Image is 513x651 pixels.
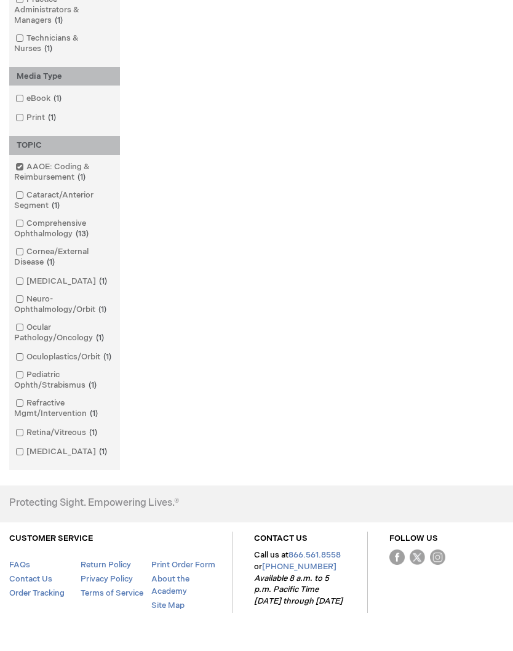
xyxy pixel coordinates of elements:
a: Terms of Service [81,588,143,598]
span: 1 [93,333,107,343]
span: 1 [41,44,55,54]
a: Order Tracking [9,588,65,598]
a: Site Map [151,601,185,610]
em: Available 8 a.m. to 5 p.m. Pacific Time [DATE] through [DATE] [254,573,343,606]
a: FAQs [9,560,30,570]
a: CONTACT US [254,533,308,543]
a: Return Policy [81,560,131,570]
img: Twitter [410,549,425,565]
a: Ocular Pathology/Oncology1 [12,322,117,344]
a: FOLLOW US [389,533,438,543]
span: 1 [74,172,89,182]
span: 1 [96,447,110,457]
a: Pediatric Ophth/Strabismus1 [12,369,117,391]
a: Comprehensive Ophthalmology13 [12,218,117,240]
a: CUSTOMER SERVICE [9,533,93,543]
a: Cornea/External Disease1 [12,246,117,268]
a: [MEDICAL_DATA]1 [12,276,112,287]
a: Print1 [12,112,61,124]
a: Refractive Mgmt/Intervention1 [12,397,117,420]
span: 1 [45,113,59,122]
p: Call us at or [254,549,346,607]
span: 1 [86,428,100,437]
a: Retina/Vitreous1 [12,427,102,439]
span: 1 [96,276,110,286]
span: 1 [44,257,58,267]
span: 1 [100,352,114,362]
a: Neuro-Ophthalmology/Orbit1 [12,294,117,316]
span: 1 [85,380,100,390]
span: 1 [87,409,101,418]
img: instagram [430,549,445,565]
span: 13 [73,229,92,239]
a: Oculoplastics/Orbit1 [12,351,116,363]
a: [MEDICAL_DATA]1 [12,446,112,458]
a: Privacy Policy [81,574,133,584]
div: Media Type [9,67,120,86]
a: Cataract/Anterior Segment1 [12,190,117,212]
h4: Protecting Sight. Empowering Lives.® [9,498,179,509]
a: Print Order Form [151,560,215,570]
a: [PHONE_NUMBER] [262,562,336,572]
span: 1 [95,305,109,314]
a: AAOE: Coding & Reimbursement1 [12,161,117,183]
a: Technicians & Nurses1 [12,33,117,55]
img: Facebook [389,549,405,565]
span: 1 [52,15,66,25]
a: 866.561.8558 [288,550,341,560]
div: TOPIC [9,136,120,155]
span: 1 [49,201,63,210]
a: About the Academy [151,574,189,596]
a: Contact Us [9,574,52,584]
a: eBook1 [12,93,66,105]
span: 1 [50,94,65,103]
